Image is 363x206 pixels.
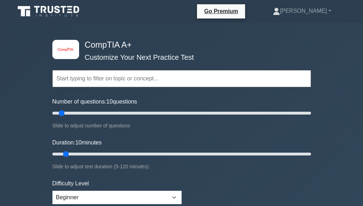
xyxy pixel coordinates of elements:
span: 10 [107,99,113,105]
h4: CompTIA A+ [82,40,276,50]
input: Start typing to filter on topic or concept... [52,70,311,87]
div: Slide to adjust number of questions [52,121,311,130]
a: Go Premium [200,7,242,16]
a: [PERSON_NAME] [256,4,348,18]
label: Duration: minutes [52,138,102,147]
label: Number of questions: questions [52,97,137,106]
div: Slide to adjust test duration (5-120 minutes) [52,162,311,171]
label: Difficulty Level [52,179,89,188]
span: 10 [75,139,82,146]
